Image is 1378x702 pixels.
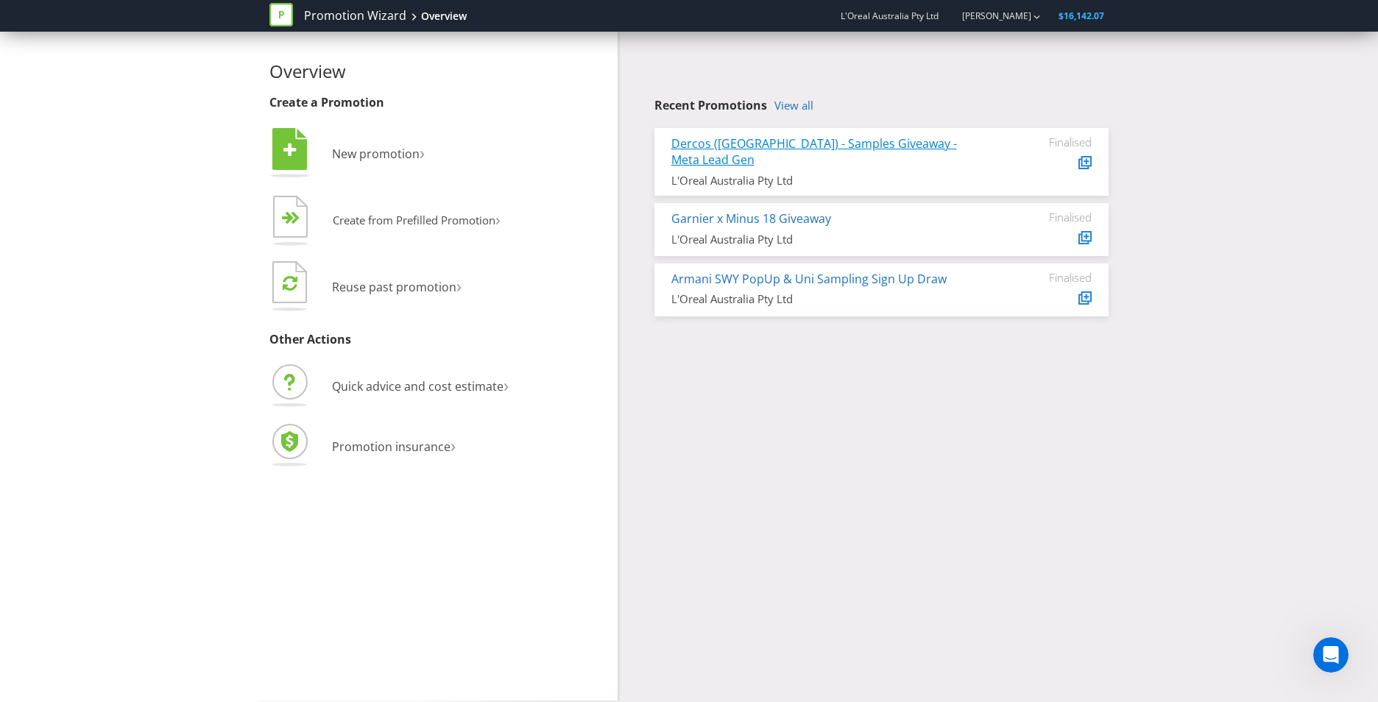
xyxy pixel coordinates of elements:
[495,208,501,230] span: ›
[841,10,939,22] span: L'Oreal Australia Pty Ltd
[332,378,504,394] span: Quick advice and cost estimate
[421,9,467,24] div: Overview
[671,291,981,307] div: L'Oreal Australia Pty Ltd
[141,121,182,136] div: • [DATE]
[671,210,831,227] a: Garnier x Minus 18 Giveaway
[332,439,451,455] span: Promotion insurance
[947,10,1031,22] a: [PERSON_NAME]
[269,333,607,347] h3: Other Actions
[17,52,46,81] img: Profile image for Khris
[98,459,196,518] button: Messages
[332,279,456,295] span: Reuse past promotion
[197,459,294,518] button: Help
[671,135,957,169] a: Dercos ([GEOGRAPHIC_DATA]) - Samples Giveaway - Meta Lead Gen
[456,273,462,297] span: ›
[304,7,406,24] a: Promotion Wizard
[504,372,509,397] span: ›
[1003,135,1092,149] div: Finalised
[233,496,257,506] span: Help
[269,439,456,455] a: Promotion insurance›
[283,274,297,291] tspan: 
[52,52,713,64] span: Hey there 👋 Any questions? Chat to us here for advice, or check out the help centre for more tips...
[420,140,425,164] span: ›
[17,106,46,135] img: Profile image for Emma
[671,173,981,188] div: L'Oreal Australia Pty Ltd
[119,496,175,506] span: Messages
[269,62,607,81] h2: Overview
[332,146,420,162] span: New promotion
[269,96,607,110] h3: Create a Promotion
[1313,637,1349,673] iframe: Intercom live chat
[671,232,981,247] div: L'Oreal Australia Pty Ltd
[1059,10,1104,22] span: $16,142.07
[291,211,300,225] tspan: 
[654,97,767,113] span: Recent Promotions
[81,414,214,444] button: Ask a question
[269,192,501,251] button: Create from Prefilled Promotion›
[34,496,64,506] span: Home
[283,142,297,158] tspan: 
[109,7,188,32] h1: Messages
[52,121,138,136] div: [PERSON_NAME]
[52,66,138,82] div: [PERSON_NAME]
[451,433,456,457] span: ›
[333,213,495,227] span: Create from Prefilled Promotion
[1003,210,1092,224] div: Finalised
[774,99,813,112] a: View all
[269,378,509,394] a: Quick advice and cost estimate›
[258,6,285,32] div: Close
[141,66,182,82] div: • [DATE]
[1003,271,1092,284] div: Finalised
[671,271,947,287] a: Armani SWY PopUp & Uni Sampling Sign Up Draw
